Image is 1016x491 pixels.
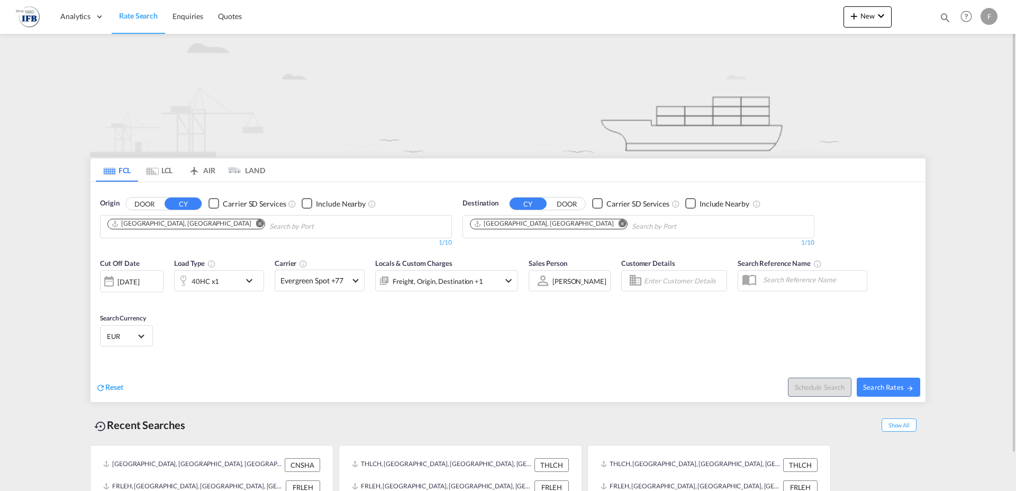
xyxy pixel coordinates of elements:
md-checkbox: Checkbox No Ink [302,198,366,209]
md-icon: icon-airplane [188,164,201,172]
md-icon: icon-plus 400-fg [848,10,860,22]
div: [DATE] [100,270,164,292]
span: New [848,12,887,20]
div: Carrier SD Services [223,199,286,209]
button: Remove [249,219,265,230]
span: Origin [100,198,119,209]
md-icon: icon-backup-restore [94,420,107,433]
md-chips-wrap: Chips container. Use arrow keys to select chips. [468,216,737,235]
span: Show All [882,418,917,432]
md-checkbox: Checkbox No Ink [685,198,749,209]
div: 1/10 [462,238,814,247]
md-datepicker: Select [100,291,108,306]
span: Search Currency [100,314,146,322]
md-pagination-wrapper: Use the left and right arrow keys to navigate between tabs [96,158,265,182]
span: Quotes [218,12,241,21]
span: Enquiries [173,12,203,21]
span: Locals & Custom Charges [375,259,452,267]
div: Carrier SD Services [606,199,669,209]
span: Load Type [174,259,216,267]
md-checkbox: Checkbox No Ink [592,198,669,209]
md-select: Sales Person: François Morel [551,273,607,289]
span: Carrier [275,259,307,267]
div: Le Havre, FRLEH [474,219,613,228]
div: THLCH [534,458,569,472]
img: new-FCL.png [90,34,926,157]
div: 1/10 [100,238,452,247]
button: DOOR [548,198,585,210]
md-select: Select Currency: € EUREuro [106,328,147,344]
span: Reset [105,382,123,391]
span: Analytics [60,11,90,22]
span: Destination [462,198,498,209]
div: 40HC x1icon-chevron-down [174,270,264,291]
button: CY [510,198,547,210]
div: Recent Searches [90,413,189,437]
md-icon: Unchecked: Ignores neighbouring ports when fetching rates.Checked : Includes neighbouring ports w... [368,200,376,208]
div: Press delete to remove this chip. [111,219,253,228]
md-icon: icon-magnify [939,12,951,23]
input: Enter Customer Details [644,273,723,289]
md-icon: icon-arrow-right [906,385,914,392]
div: icon-magnify [939,12,951,28]
div: CNSHA, Shanghai, China, Greater China & Far East Asia, Asia Pacific [103,458,282,472]
button: Note: By default Schedule search will only considerorigin ports, destination ports and cut off da... [788,378,851,397]
span: Help [957,7,975,25]
md-icon: icon-information-outline [207,260,216,268]
span: Cut Off Date [100,259,140,267]
div: THLCH, Laem Chabang, Thailand, South East Asia, Asia Pacific [352,458,532,472]
div: [DATE] [117,277,139,287]
img: de31bbe0256b11eebba44b54815f083d.png [16,5,40,29]
span: Rate Search [119,11,158,20]
button: Search Ratesicon-arrow-right [857,378,920,397]
span: Sales Person [529,259,567,267]
button: CY [165,198,202,210]
span: Search Reference Name [738,259,822,267]
span: Evergreen Spot +77 [280,275,349,286]
div: THLCH, Laem Chabang, Thailand, South East Asia, Asia Pacific [601,458,781,472]
div: THLCH [783,458,818,472]
md-icon: icon-chevron-down [502,274,515,287]
md-icon: Unchecked: Search for CY (Container Yard) services for all selected carriers.Checked : Search for... [288,200,296,208]
md-icon: The selected Trucker/Carrierwill be displayed in the rate results If the rates are from another f... [299,260,307,268]
input: Search Reference Name [758,272,867,288]
div: Help [957,7,981,26]
div: Include Nearby [316,199,366,209]
button: Remove [611,219,627,230]
md-tab-item: LAND [223,158,265,182]
div: Press delete to remove this chip. [474,219,615,228]
md-tab-item: AIR [180,158,223,182]
md-icon: Unchecked: Ignores neighbouring ports when fetching rates.Checked : Includes neighbouring ports w... [752,200,761,208]
div: Freight Origin Destination Factory Stuffingicon-chevron-down [375,270,518,291]
input: Chips input. [269,218,370,235]
div: Shanghai, CNSHA [111,219,251,228]
md-icon: Your search will be saved by the below given name [813,260,822,268]
div: [PERSON_NAME] [552,277,606,285]
div: F [981,8,997,25]
div: Include Nearby [700,199,749,209]
button: icon-plus 400-fgNewicon-chevron-down [843,6,892,28]
md-icon: Unchecked: Search for CY (Container Yard) services for all selected carriers.Checked : Search for... [672,200,680,208]
span: Customer Details [621,259,675,267]
md-icon: icon-refresh [96,383,105,392]
div: CNSHA [285,458,320,472]
div: 40HC x1 [192,274,219,289]
input: Chips input. [632,218,732,235]
div: OriginDOOR CY Checkbox No InkUnchecked: Search for CY (Container Yard) services for all selected ... [90,182,926,402]
div: Freight Origin Destination Factory Stuffing [393,274,483,289]
md-icon: icon-chevron-down [243,274,261,287]
button: DOOR [126,198,163,210]
div: icon-refreshReset [96,382,123,394]
span: EUR [107,332,137,341]
md-chips-wrap: Chips container. Use arrow keys to select chips. [106,216,374,235]
md-tab-item: LCL [138,158,180,182]
md-icon: icon-chevron-down [875,10,887,22]
md-checkbox: Checkbox No Ink [208,198,286,209]
span: Search Rates [863,383,914,391]
md-tab-item: FCL [96,158,138,182]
